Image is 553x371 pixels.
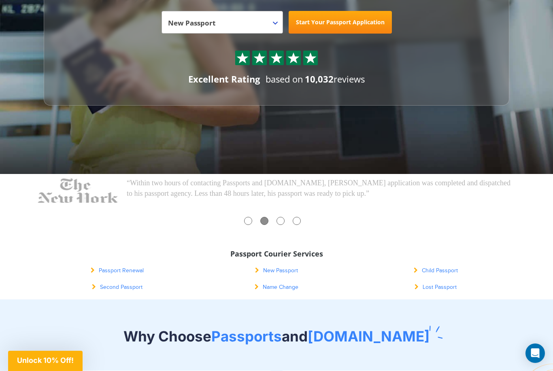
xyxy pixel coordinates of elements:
[525,343,545,363] div: Open Intercom Messenger
[414,267,458,274] a: Child Passport
[308,328,430,345] span: [DOMAIN_NAME]
[38,178,119,218] img: NY-Times
[304,52,317,64] img: Sprite St
[17,356,74,365] span: Unlock 10% Off!
[91,267,144,274] a: Passport Renewal
[162,11,283,34] span: New Passport
[44,250,509,258] h3: Passport Courier Services
[92,284,143,290] a: Second Passport
[253,52,266,64] img: Sprite St
[236,52,249,64] img: Sprite St
[266,73,303,85] span: based on
[188,73,260,85] div: Excellent Rating
[168,14,274,37] span: New Passport
[40,328,513,345] h2: Why Choose and
[8,351,83,371] div: Unlock 10% Off!
[255,267,298,274] a: New Passport
[255,284,298,290] a: Name Change
[415,284,457,290] a: Lost Passport
[211,328,282,345] span: Passports
[305,73,365,85] span: reviews
[287,52,300,64] img: Sprite St
[289,11,392,34] a: Start Your Passport Application
[270,52,283,64] img: Sprite St
[305,73,334,85] strong: 10,032
[127,178,515,199] p: “Within two hours of contacting Passports and [DOMAIN_NAME], [PERSON_NAME] application was comple...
